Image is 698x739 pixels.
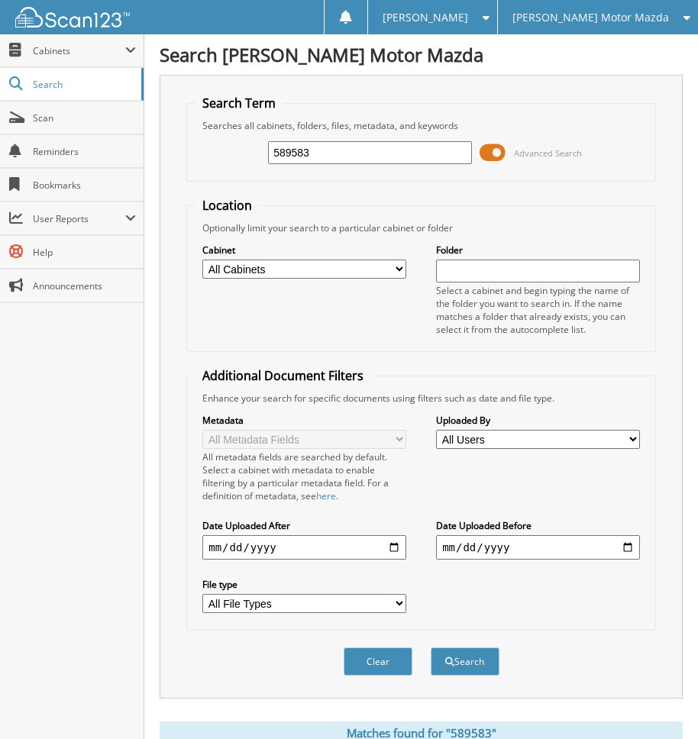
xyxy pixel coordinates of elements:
[431,647,499,676] button: Search
[195,392,648,405] div: Enhance your search for specific documents using filters such as date and file type.
[436,519,640,532] label: Date Uploaded Before
[33,179,136,192] span: Bookmarks
[436,535,640,560] input: end
[316,489,336,502] a: here
[195,119,648,132] div: Searches all cabinets, folders, files, metadata, and keywords
[195,95,283,111] legend: Search Term
[436,244,640,257] label: Folder
[33,78,134,91] span: Search
[202,535,406,560] input: start
[33,145,136,158] span: Reminders
[436,414,640,427] label: Uploaded By
[512,13,669,22] span: [PERSON_NAME] Motor Mazda
[33,111,136,124] span: Scan
[195,367,371,384] legend: Additional Document Filters
[202,244,406,257] label: Cabinet
[344,647,412,676] button: Clear
[160,42,683,67] h1: Search [PERSON_NAME] Motor Mazda
[195,197,260,214] legend: Location
[33,246,136,259] span: Help
[383,13,468,22] span: [PERSON_NAME]
[33,212,125,225] span: User Reports
[202,450,406,502] div: All metadata fields are searched by default. Select a cabinet with metadata to enable filtering b...
[436,284,640,336] div: Select a cabinet and begin typing the name of the folder you want to search in. If the name match...
[33,279,136,292] span: Announcements
[195,221,648,234] div: Optionally limit your search to a particular cabinet or folder
[514,147,582,159] span: Advanced Search
[202,519,406,532] label: Date Uploaded After
[202,414,406,427] label: Metadata
[15,7,130,27] img: scan123-logo-white.svg
[33,44,125,57] span: Cabinets
[202,578,406,591] label: File type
